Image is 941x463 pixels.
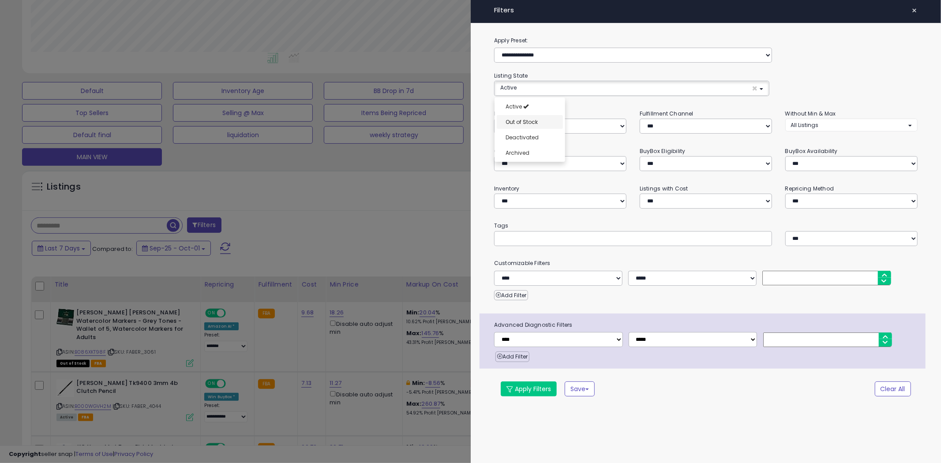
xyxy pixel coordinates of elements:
small: BuyBox Availability [785,147,838,155]
button: × [908,4,921,17]
button: Clear All [875,381,911,396]
span: Active [506,103,522,110]
span: Archived [506,149,529,157]
small: Inventory [494,185,520,192]
label: Apply Preset: [487,36,924,45]
small: Without Min & Max [785,110,836,117]
small: Repricing Method [785,185,834,192]
button: All Listings [785,119,918,131]
small: Fulfillment Channel [640,110,694,117]
small: BuyBox Eligibility [640,147,686,155]
button: Add Filter [495,351,529,362]
span: Active [500,84,517,91]
span: All Listings [791,121,819,129]
span: Deactivated [506,134,539,141]
button: Add Filter [494,290,528,301]
small: Tags [487,221,924,231]
small: Current Listed Price [494,147,546,155]
small: Listings with Cost [640,185,688,192]
small: Repricing [494,110,521,117]
span: × [752,84,758,93]
span: Out of Stock [506,118,538,126]
span: × [912,4,918,17]
h4: Filters [494,7,918,14]
button: Apply Filters [501,381,557,396]
span: Advanced Diagnostic Filters [487,320,926,330]
small: Listing State [494,72,528,79]
button: Active × [495,81,769,96]
button: Save [565,381,595,396]
small: Customizable Filters [487,258,924,268]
